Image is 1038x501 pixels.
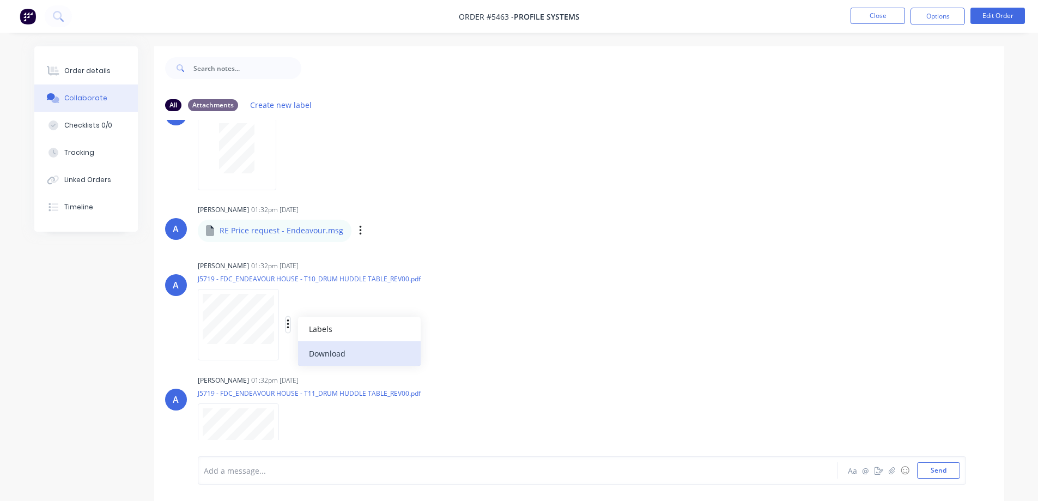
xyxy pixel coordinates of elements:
[34,84,138,112] button: Collaborate
[910,8,965,25] button: Options
[298,341,421,366] button: Download
[851,8,905,24] button: Close
[34,194,138,221] button: Timeline
[188,99,238,111] div: Attachments
[859,464,872,477] button: @
[198,205,249,215] div: [PERSON_NAME]
[899,464,912,477] button: ☺
[173,222,179,236] div: A
[20,8,36,25] img: Factory
[173,279,179,292] div: A
[34,139,138,166] button: Tracking
[173,393,179,406] div: A
[198,376,249,385] div: [PERSON_NAME]
[514,11,580,22] span: Profile Systems
[64,120,112,130] div: Checklists 0/0
[198,261,249,271] div: [PERSON_NAME]
[34,166,138,194] button: Linked Orders
[846,464,859,477] button: Aa
[245,98,318,112] button: Create new label
[198,274,421,283] p: J5719 - FDC_ENDEAVOUR HOUSE - T10_DRUM HUDDLE TABLE_REV00.pdf
[64,175,111,185] div: Linked Orders
[64,93,107,103] div: Collaborate
[251,261,299,271] div: 01:32pm [DATE]
[220,225,343,236] p: RE Price request - Endeavour.msg
[64,66,111,76] div: Order details
[298,317,421,341] button: Labels
[64,148,94,158] div: Tracking
[970,8,1025,24] button: Edit Order
[251,376,299,385] div: 01:32pm [DATE]
[917,462,960,479] button: Send
[34,57,138,84] button: Order details
[193,57,301,79] input: Search notes...
[251,205,299,215] div: 01:32pm [DATE]
[64,202,93,212] div: Timeline
[459,11,514,22] span: Order #5463 -
[165,99,181,111] div: All
[34,112,138,139] button: Checklists 0/0
[198,389,421,398] p: J5719 - FDC_ENDEAVOUR HOUSE - T11_DRUM HUDDLE TABLE_REV00.pdf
